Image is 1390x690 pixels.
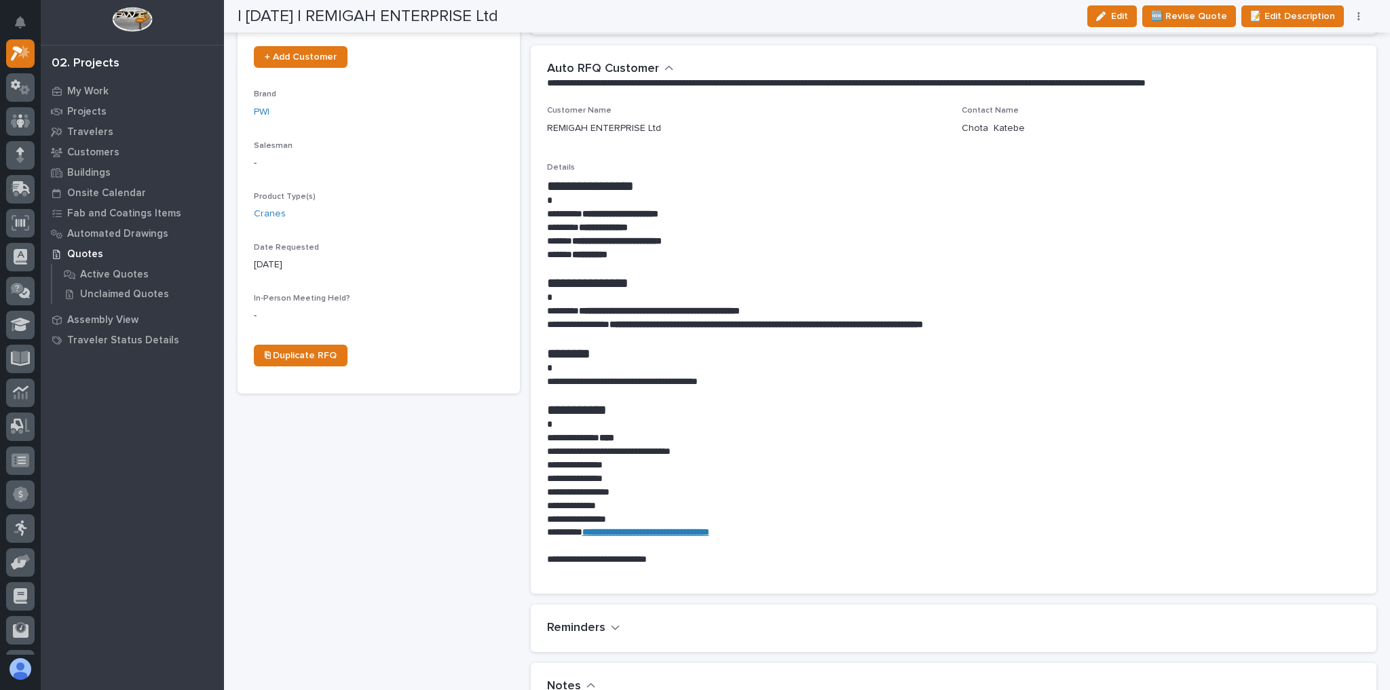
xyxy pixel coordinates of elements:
[254,294,350,303] span: In-Person Meeting Held?
[254,90,276,98] span: Brand
[41,203,224,223] a: Fab and Coatings Items
[1087,5,1137,27] button: Edit
[962,121,1025,136] p: Chota Katebe
[67,334,179,347] p: Traveler Status Details
[547,621,620,636] button: Reminders
[962,107,1019,115] span: Contact Name
[238,7,498,26] h2: | [DATE] | REMIGAH ENTERPRISE Ltd
[1241,5,1344,27] button: 📝 Edit Description
[254,156,504,170] p: -
[52,265,224,284] a: Active Quotes
[254,345,347,366] a: ⎘ Duplicate RFQ
[547,621,605,636] h2: Reminders
[67,228,168,240] p: Automated Drawings
[41,142,224,162] a: Customers
[254,309,504,323] p: -
[41,330,224,350] a: Traveler Status Details
[254,244,319,252] span: Date Requested
[52,56,119,71] div: 02. Projects
[41,81,224,101] a: My Work
[265,52,337,62] span: + Add Customer
[254,258,504,272] p: [DATE]
[67,208,181,220] p: Fab and Coatings Items
[67,126,113,138] p: Travelers
[1151,8,1227,24] span: 🆕 Revise Quote
[41,121,224,142] a: Travelers
[265,351,337,360] span: ⎘ Duplicate RFQ
[1250,8,1335,24] span: 📝 Edit Description
[80,288,169,301] p: Unclaimed Quotes
[254,46,347,68] a: + Add Customer
[112,7,152,32] img: Workspace Logo
[41,223,224,244] a: Automated Drawings
[1142,5,1236,27] button: 🆕 Revise Quote
[67,147,119,159] p: Customers
[41,162,224,183] a: Buildings
[1111,10,1128,22] span: Edit
[547,62,674,77] button: Auto RFQ Customer
[67,314,138,326] p: Assembly View
[547,121,661,136] p: REMIGAH ENTERPRISE Ltd
[547,62,659,77] h2: Auto RFQ Customer
[67,187,146,199] p: Onsite Calendar
[67,85,109,98] p: My Work
[254,105,269,119] a: PWI
[41,244,224,264] a: Quotes
[41,309,224,330] a: Assembly View
[52,284,224,303] a: Unclaimed Quotes
[41,101,224,121] a: Projects
[254,142,293,150] span: Salesman
[41,183,224,203] a: Onsite Calendar
[6,655,35,683] button: users-avatar
[547,107,612,115] span: Customer Name
[254,193,316,201] span: Product Type(s)
[67,167,111,179] p: Buildings
[254,207,286,221] a: Cranes
[80,269,149,281] p: Active Quotes
[547,164,575,172] span: Details
[67,248,103,261] p: Quotes
[67,106,107,118] p: Projects
[6,8,35,37] button: Notifications
[17,16,35,38] div: Notifications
